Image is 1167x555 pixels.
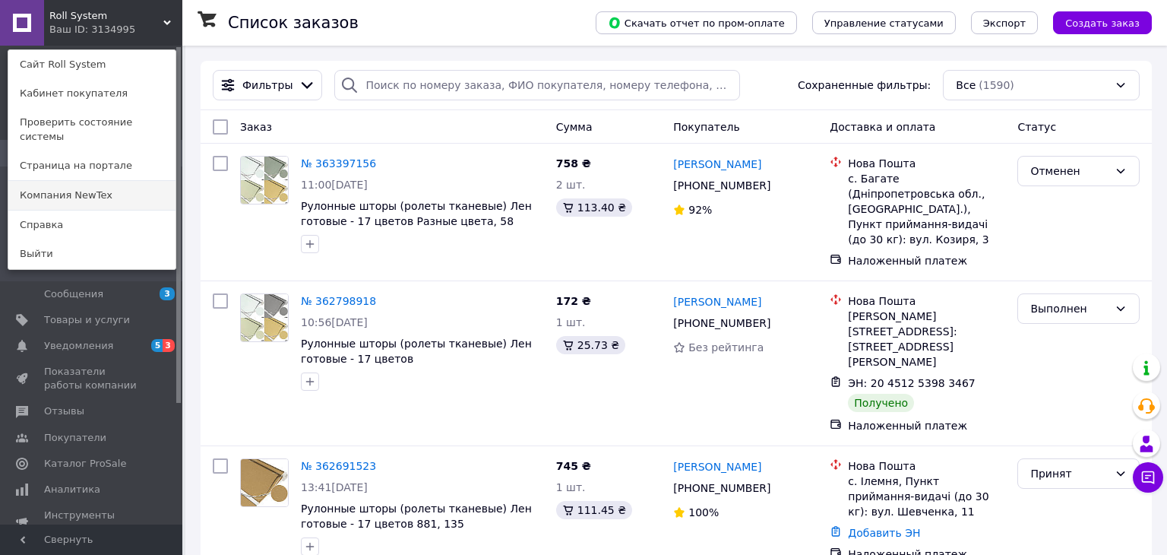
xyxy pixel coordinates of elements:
[983,17,1026,29] span: Экспорт
[824,17,944,29] span: Управление статусами
[670,312,773,334] div: [PHONE_NUMBER]
[556,198,632,217] div: 113.40 ₴
[608,16,785,30] span: Скачать отчет по пром-оплате
[44,287,103,301] span: Сообщения
[673,121,740,133] span: Покупатель
[44,509,141,536] span: Инструменты вебмастера и SEO
[240,121,272,133] span: Заказ
[44,339,113,353] span: Уведомления
[1017,121,1056,133] span: Статус
[44,404,84,418] span: Отзывы
[228,14,359,32] h1: Список заказов
[556,336,625,354] div: 25.73 ₴
[848,474,1005,519] div: с. Ілемня, Пункт приймання-видачі (до 30 кг): вул. Шевченка, 11
[301,179,368,191] span: 11:00[DATE]
[334,70,739,100] input: Поиск по номеру заказа, ФИО покупателя, номеру телефона, Email, номеру накладной
[1038,16,1152,28] a: Создать заказ
[848,418,1005,433] div: Наложенный платеж
[848,253,1005,268] div: Наложенный платеж
[44,457,126,471] span: Каталог ProSale
[241,459,288,506] img: Фото товару
[241,294,288,341] img: Фото товару
[163,339,175,352] span: 3
[556,501,632,519] div: 111.45 ₴
[956,78,976,93] span: Все
[301,295,376,307] a: № 362798918
[688,341,764,354] span: Без рейтинга
[240,293,289,342] a: Фото товару
[301,503,532,530] a: Рулонные шторы (ролеты тканевые) Лен готовые - 17 цветов 881, 135
[848,156,1005,171] div: Нова Пошта
[301,338,532,365] a: Рулонные шторы (ролеты тканевые) Лен готовые - 17 цветов
[556,295,591,307] span: 172 ₴
[240,458,289,507] a: Фото товару
[8,211,176,239] a: Справка
[1030,300,1108,317] div: Выполнен
[44,431,106,445] span: Покупатели
[1133,462,1163,493] button: Чат с покупателем
[556,179,586,191] span: 2 шт.
[49,9,163,23] span: Roll System
[44,365,141,392] span: Показатели работы компании
[8,151,176,180] a: Страница на портале
[44,483,100,496] span: Аналитика
[673,157,761,172] a: [PERSON_NAME]
[798,78,931,93] span: Сохраненные фильтры:
[44,313,130,327] span: Товары и услуги
[596,11,797,34] button: Скачать отчет по пром-оплате
[8,79,176,108] a: Кабинет покупателя
[1053,11,1152,34] button: Создать заказ
[8,181,176,210] a: Компания NewTex
[848,309,1005,369] div: [PERSON_NAME][STREET_ADDRESS]: [STREET_ADDRESS][PERSON_NAME]
[301,157,376,170] a: № 363397156
[848,293,1005,309] div: Нова Пошта
[1030,465,1108,482] div: Принят
[556,157,591,170] span: 758 ₴
[971,11,1038,34] button: Экспорт
[151,339,163,352] span: 5
[160,287,175,300] span: 3
[670,175,773,196] div: [PHONE_NUMBER]
[830,121,935,133] span: Доставка и оплата
[979,79,1014,91] span: (1590)
[688,506,719,519] span: 100%
[8,239,176,268] a: Выйти
[8,108,176,151] a: Проверить состояние системы
[242,78,293,93] span: Фильтры
[670,477,773,499] div: [PHONE_NUMBER]
[848,527,920,539] a: Добавить ЭН
[688,204,712,216] span: 92%
[556,316,586,328] span: 1 шт.
[240,156,289,205] a: Фото товару
[848,171,1005,247] div: с. Багате (Дніпропетровська обл., [GEOGRAPHIC_DATA].), Пункт приймання-видачі (до 30 кг): вул. Ко...
[848,394,914,412] div: Получено
[673,459,761,474] a: [PERSON_NAME]
[301,200,532,227] a: Рулонные шторы (ролеты тканевые) Лен готовые - 17 цветов Разные цвета, 58
[301,460,376,472] a: № 362691523
[49,23,113,36] div: Ваш ID: 3134995
[1030,163,1108,179] div: Отменен
[556,121,593,133] span: Сумма
[1065,17,1140,29] span: Создать заказ
[848,377,976,389] span: ЭН: 20 4512 5398 3467
[556,460,591,472] span: 745 ₴
[673,294,761,309] a: [PERSON_NAME]
[241,157,288,204] img: Фото товару
[848,458,1005,474] div: Нова Пошта
[812,11,956,34] button: Управление статусами
[301,481,368,493] span: 13:41[DATE]
[301,316,368,328] span: 10:56[DATE]
[8,50,176,79] a: Сайт Roll System
[556,481,586,493] span: 1 шт.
